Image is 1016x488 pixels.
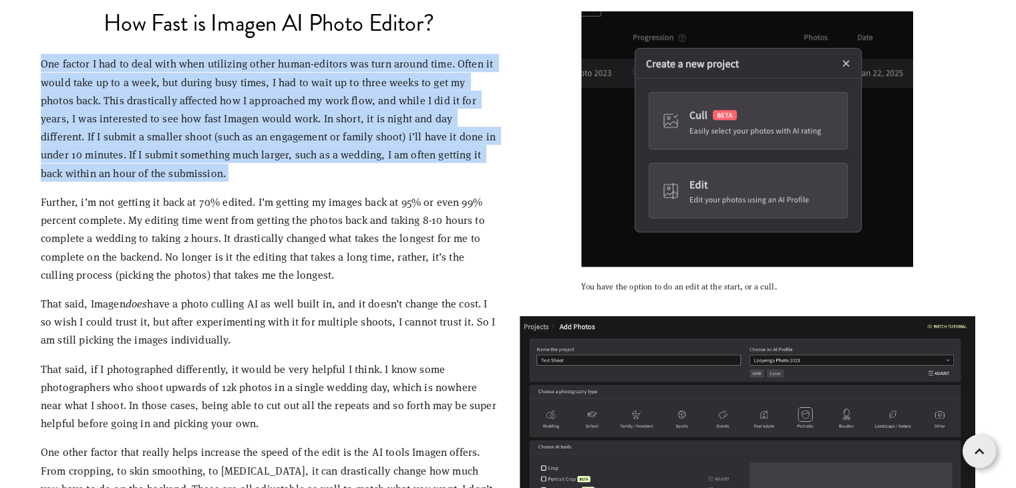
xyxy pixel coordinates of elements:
p: One factor I had to deal with when utilizing other human-editors was turn around time. Often it w... [41,54,497,181]
em: does [126,296,148,310]
p: That said, Imagen have a photo culling AI as well built in, and it doesn’t change the cost. I so ... [41,294,497,349]
h2: How Fast is Imagen AI Photo Editor? [41,11,497,35]
p: Further, i’m not getting it back at 70% edited. I’m getting my images back at 95% or even 99% per... [41,193,497,283]
p: That said, if I photographed differently, it would be very helpful I think. I know some photograp... [41,360,497,433]
p: You have the option to do an edit at the start, or a cull. [581,279,913,293]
